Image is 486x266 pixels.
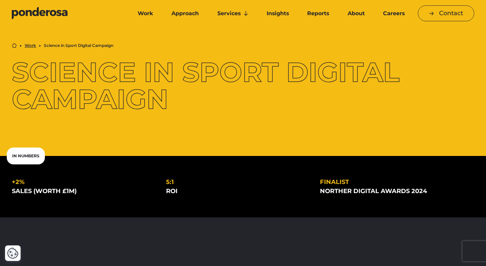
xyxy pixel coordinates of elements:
[375,6,412,21] a: Careers
[7,247,19,259] button: Cookie Settings
[418,5,474,21] a: Contact
[20,44,22,48] li: ▶︎
[164,6,207,21] a: Approach
[12,178,155,187] div: +2%
[320,178,463,187] div: Finalist
[39,44,41,48] li: ▶︎
[7,247,19,259] img: Revisit consent button
[44,44,113,48] li: Science in Sport Digital Campaign
[210,6,256,21] a: Services
[299,6,337,21] a: Reports
[166,178,309,187] div: 5:1
[25,44,36,48] a: Work
[12,7,120,20] a: Go to homepage
[166,187,309,196] div: ROI
[340,6,372,21] a: About
[12,43,17,48] a: Home
[12,59,474,113] h1: Science in Sport Digital Campaign
[259,6,297,21] a: Insights
[12,187,155,196] div: sales (worth £1m)
[130,6,161,21] a: Work
[320,187,463,196] div: Norther Digital Awards 2024
[7,148,45,164] div: In Numbers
